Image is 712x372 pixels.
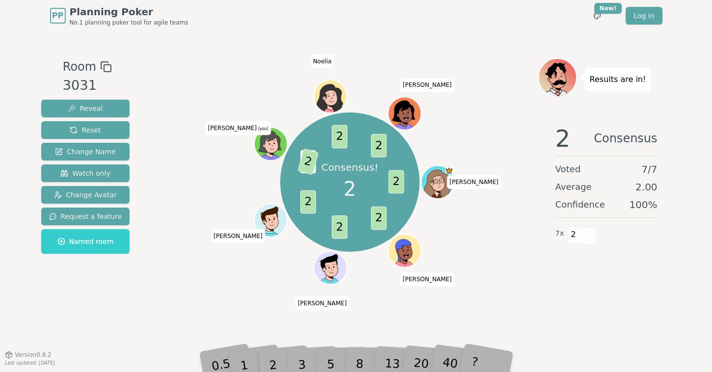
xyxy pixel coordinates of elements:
[41,143,130,160] button: Change Name
[311,54,334,68] span: Click to change your name
[321,160,378,174] p: Consensus!
[63,76,112,96] div: 3031
[555,127,571,150] span: 2
[206,121,271,135] span: Click to change your name
[594,127,657,150] span: Consensus
[641,162,657,176] span: 7 / 7
[626,7,662,25] a: Log in
[300,190,316,214] span: 2
[5,351,52,359] button: Version0.9.2
[5,360,55,366] span: Last updated: [DATE]
[54,190,117,200] span: Change Avatar
[57,237,114,246] span: Named room
[15,351,52,359] span: Version 0.9.2
[588,7,606,25] button: New!
[295,296,349,310] span: Click to change your name
[255,129,286,159] button: Click to change your avatar
[41,208,130,225] button: Request a feature
[590,73,646,86] p: Results are in!
[568,226,579,243] span: 2
[343,174,356,204] span: 2
[555,198,605,212] span: Confidence
[445,166,453,175] span: Yannick is the host
[41,121,130,139] button: Reset
[371,207,387,230] span: 2
[400,272,454,286] span: Click to change your name
[332,215,347,239] span: 2
[41,164,130,182] button: Watch only
[63,58,96,76] span: Room
[297,149,318,175] span: 2
[635,180,658,194] span: 2.00
[55,147,115,157] span: Change Name
[629,198,657,212] span: 100 %
[50,5,188,27] a: PPPlanning PokerNo.1 planning poker tool for agile teams
[41,186,130,204] button: Change Avatar
[389,170,404,194] span: 2
[555,180,592,194] span: Average
[49,212,122,221] span: Request a feature
[332,125,347,149] span: 2
[41,229,130,254] button: Named room
[555,162,581,176] span: Voted
[257,127,268,131] span: (you)
[211,229,265,243] span: Click to change your name
[41,100,130,117] button: Reveal
[594,3,622,14] div: New!
[555,228,564,239] span: 7 x
[52,10,63,22] span: PP
[371,134,387,158] span: 2
[447,175,501,189] span: Click to change your name
[70,125,101,135] span: Reset
[60,168,110,178] span: Watch only
[70,5,188,19] span: Planning Poker
[68,104,103,113] span: Reveal
[70,19,188,27] span: No.1 planning poker tool for agile teams
[400,78,454,92] span: Click to change your name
